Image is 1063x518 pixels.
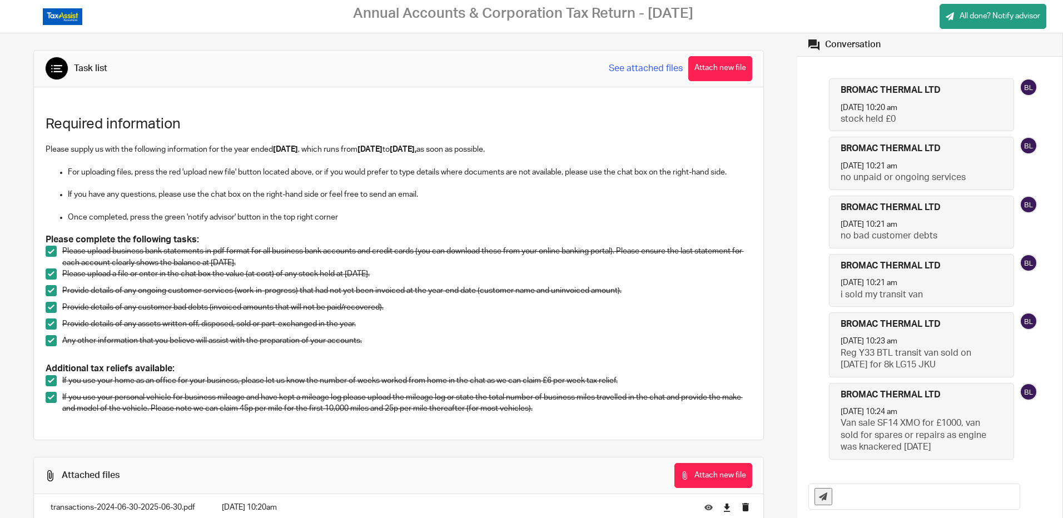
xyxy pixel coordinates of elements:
p: For uploading files, press the red 'upload new file' button located above, or if you would prefer... [68,167,752,178]
p: Provide details of any customer bad debts (invoiced amounts that will not be paid/recovered). [62,302,752,313]
p: [DATE] 10:20 am [841,102,897,113]
p: Once completed, press the green 'notify advisor' button in the top right corner [68,212,752,223]
div: Conversation [825,39,881,51]
img: svg%3E [1020,78,1037,96]
button: Attach new file [688,56,752,81]
a: Download [723,502,731,513]
p: If you use your home as an office for your business, please let us know the number of weeks worke... [62,375,752,386]
h4: BROMAC THERMAL LTD [841,202,941,213]
h4: BROMAC THERMAL LTD [841,318,941,330]
strong: [DATE] [273,146,298,153]
button: Attach new file [674,463,752,488]
h4: BROMAC THERMAL LTD [841,260,941,272]
img: svg%3E [1020,137,1037,155]
p: Please supply us with the following information for the year ended , which runs from to as soon a... [46,144,752,155]
p: [DATE] 10:21 am [841,277,897,288]
strong: Additional tax reliefs available: [46,364,175,373]
p: [DATE] 10:21 am [841,161,897,172]
p: Please upload business bank statements in pdf format for all business bank accounts and credit ca... [62,246,752,268]
p: [DATE] 10:20am [222,502,688,513]
p: no bad customer debts [841,230,992,242]
p: Please upload a file or enter in the chat box the value (at cost) of any stock held at [DATE]. [62,268,752,280]
span: All done? Notify advisor [960,11,1040,22]
p: transactions-2024-06-30-2025-06-30.pdf [51,502,200,513]
p: If you use your personal vehicle for business mileage and have kept a mileage log please upload t... [62,392,752,415]
p: Van sale SF14 XMO for £1000, van sold for spares or repairs as engine was knackered [DATE] [841,417,992,453]
h4: BROMAC THERMAL LTD [841,143,941,155]
strong: Please complete the following tasks: [46,235,199,244]
p: i sold my transit van [841,289,992,301]
a: All done? Notify advisor [940,4,1046,29]
p: [DATE] 10:23 am [841,336,897,347]
p: If you have any questions, please use the chat box on the right-hand side or feel free to send an... [68,189,752,200]
img: svg%3E [1020,254,1037,272]
strong: [DATE], [390,146,416,153]
strong: [DATE] [357,146,383,153]
img: svg%3E [1020,312,1037,330]
p: stock held £0 [841,113,992,125]
p: Reg Y33 BTL transit van sold on [DATE] for 8k LG15 JKU [841,347,992,371]
p: Provide details of any ongoing customer services (work-in-progress) that had not yet been invoice... [62,285,752,296]
p: no unpaid or ongoing services [841,172,992,183]
h4: BROMAC THERMAL LTD [841,84,941,96]
h2: Annual Accounts & Corporation Tax Return - [DATE] [353,5,693,22]
p: [DATE] 10:24 am [841,406,897,417]
h4: BROMAC THERMAL LTD [841,389,941,401]
p: [DATE] 10:21 am [841,219,897,230]
img: Logo_TaxAssistAccountants_FullColour_RGB.png [43,8,82,25]
p: Any other information that you believe will assist with the preparation of your accounts. [62,335,752,346]
img: svg%3E [1020,383,1037,401]
div: Task list [74,63,107,74]
img: svg%3E [1020,196,1037,213]
h1: Required information [46,116,752,133]
p: Provide details of any assets written off, disposed, sold or part-exchanged in the year. [62,318,752,330]
div: Attached files [62,470,120,481]
a: See attached files [609,62,683,75]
